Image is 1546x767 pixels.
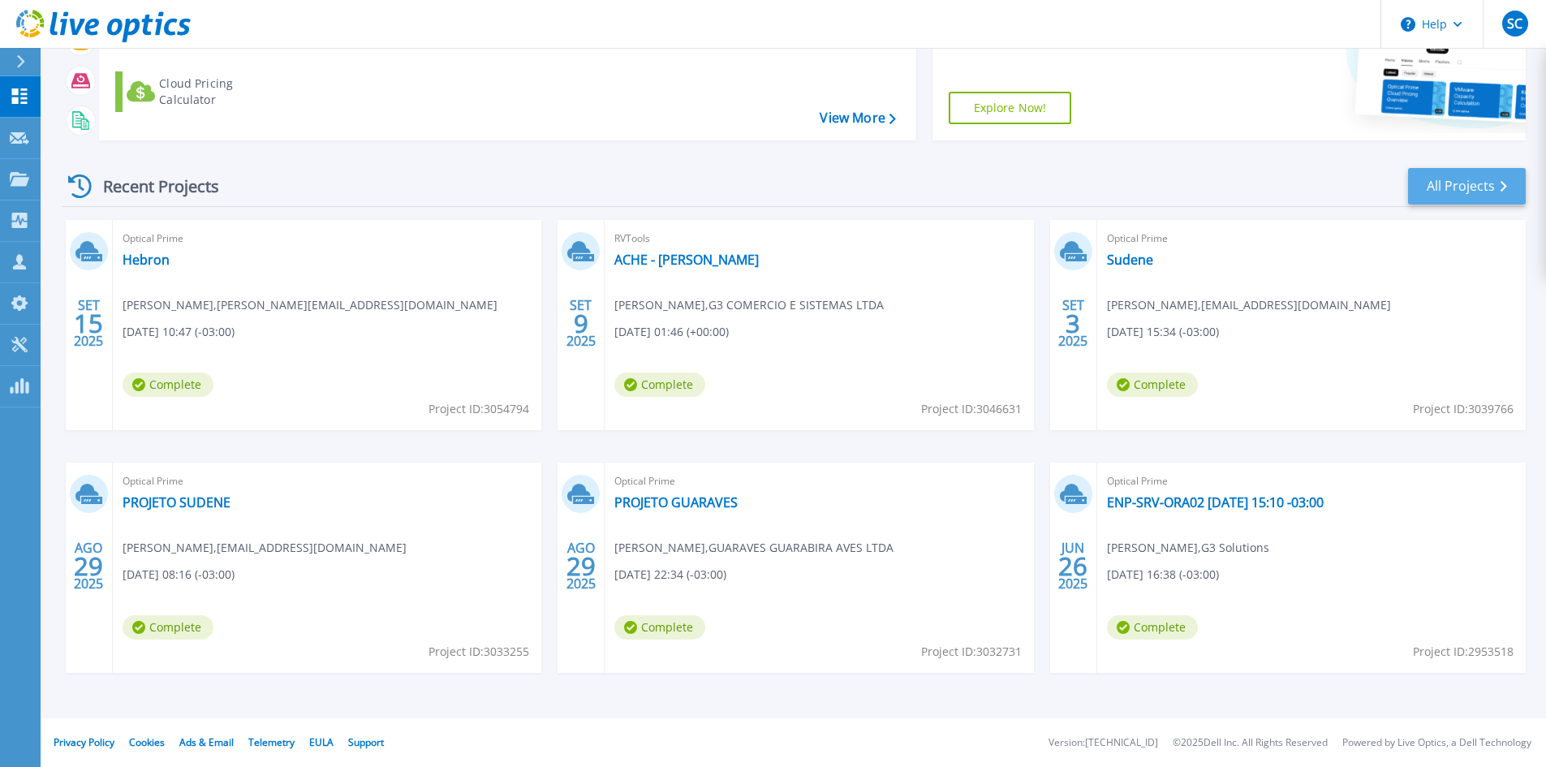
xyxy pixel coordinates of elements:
span: Project ID: 3039766 [1413,400,1514,418]
span: Project ID: 3054794 [428,400,529,418]
span: Project ID: 3032731 [921,643,1022,661]
a: Privacy Policy [54,735,114,749]
span: [PERSON_NAME] , G3 Solutions [1107,539,1269,557]
span: [PERSON_NAME] , G3 COMERCIO E SISTEMAS LTDA [614,296,884,314]
span: [PERSON_NAME] , [EMAIL_ADDRESS][DOMAIN_NAME] [1107,296,1391,314]
a: Cookies [129,735,165,749]
span: Complete [1107,615,1198,640]
a: All Projects [1408,168,1526,205]
a: ACHE - [PERSON_NAME] [614,252,759,268]
span: [PERSON_NAME] , GUARAVES GUARABIRA AVES LTDA [614,539,894,557]
span: Complete [123,615,213,640]
span: Project ID: 3033255 [428,643,529,661]
a: Sudene [1107,252,1153,268]
div: Cloud Pricing Calculator [159,75,289,108]
span: 26 [1058,559,1087,573]
div: Recent Projects [62,166,241,206]
a: Telemetry [248,735,295,749]
span: 29 [74,559,103,573]
span: Complete [1107,373,1198,397]
div: SET 2025 [1057,294,1088,353]
li: Version: [TECHNICAL_ID] [1049,738,1158,748]
span: RVTools [614,230,1023,248]
a: EULA [309,735,334,749]
span: Complete [614,373,705,397]
span: [DATE] 10:47 (-03:00) [123,323,235,341]
li: Powered by Live Optics, a Dell Technology [1342,738,1531,748]
div: SET 2025 [73,294,104,353]
span: Optical Prime [123,230,532,248]
a: Explore Now! [949,92,1072,124]
span: [DATE] 15:34 (-03:00) [1107,323,1219,341]
span: [DATE] 22:34 (-03:00) [614,566,726,584]
div: AGO 2025 [73,536,104,596]
a: View More [820,110,895,126]
span: Optical Prime [1107,230,1516,248]
span: [DATE] 01:46 (+00:00) [614,323,729,341]
span: Complete [123,373,213,397]
div: SET 2025 [566,294,596,353]
a: Support [348,735,384,749]
span: Optical Prime [1107,472,1516,490]
span: Project ID: 2953518 [1413,643,1514,661]
span: 29 [566,559,596,573]
span: Optical Prime [614,472,1023,490]
span: 3 [1066,317,1080,330]
a: Ads & Email [179,735,234,749]
span: 15 [74,317,103,330]
span: Optical Prime [123,472,532,490]
span: [PERSON_NAME] , [EMAIL_ADDRESS][DOMAIN_NAME] [123,539,407,557]
div: JUN 2025 [1057,536,1088,596]
span: 9 [574,317,588,330]
span: Complete [614,615,705,640]
div: AGO 2025 [566,536,596,596]
a: PROJETO SUDENE [123,494,230,511]
span: [PERSON_NAME] , [PERSON_NAME][EMAIL_ADDRESS][DOMAIN_NAME] [123,296,497,314]
a: ENP-SRV-ORA02 [DATE] 15:10 -03:00 [1107,494,1324,511]
li: © 2025 Dell Inc. All Rights Reserved [1173,738,1328,748]
a: PROJETO GUARAVES [614,494,738,511]
a: Hebron [123,252,170,268]
span: Project ID: 3046631 [921,400,1022,418]
span: [DATE] 08:16 (-03:00) [123,566,235,584]
span: [DATE] 16:38 (-03:00) [1107,566,1219,584]
a: Cloud Pricing Calculator [115,71,296,112]
span: SC [1507,17,1522,30]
